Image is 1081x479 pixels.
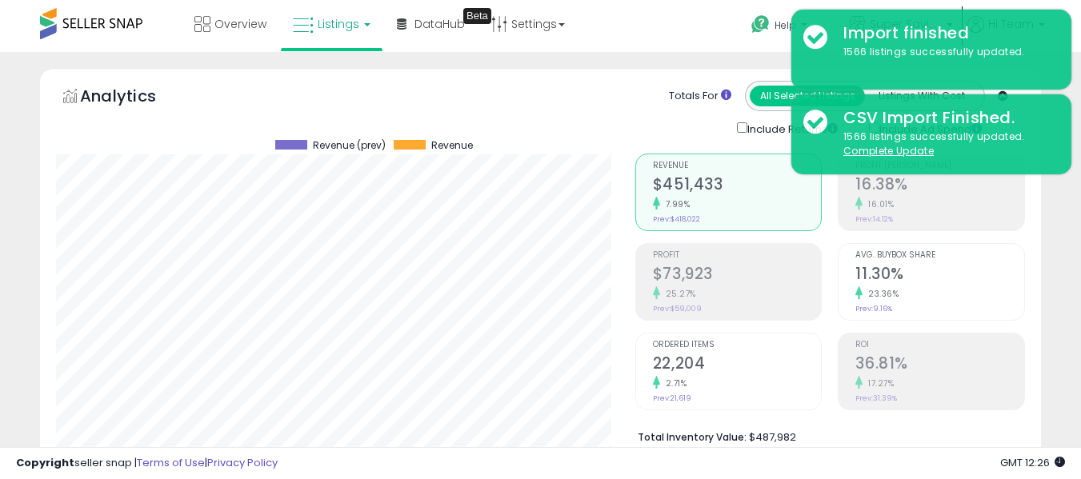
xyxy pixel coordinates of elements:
li: $487,982 [638,426,1013,445]
h2: 16.38% [855,175,1024,197]
small: 2.71% [660,377,687,389]
small: 17.27% [863,377,894,389]
div: 1566 listings successfully updated. [831,45,1059,60]
small: Prev: 21,619 [653,393,691,403]
h2: $451,433 [653,175,822,197]
span: Overview [214,16,266,32]
span: Revenue (prev) [313,140,386,151]
i: Get Help [751,14,771,34]
small: 23.36% [863,288,899,300]
small: Prev: $59,009 [653,304,702,313]
h2: 22,204 [653,354,822,376]
span: ROI [855,341,1024,349]
strong: Copyright [16,455,74,470]
span: 2025-08-14 12:26 GMT [1000,455,1065,470]
span: DataHub [414,16,465,32]
a: Privacy Policy [207,455,278,470]
div: 1566 listings successfully updated. [831,130,1059,159]
u: Complete Update [843,144,934,158]
small: 16.01% [863,198,894,210]
h2: 11.30% [855,265,1024,286]
div: Tooltip anchor [463,8,491,24]
small: Prev: 31.39% [855,393,897,403]
small: 7.99% [660,198,691,210]
span: Revenue [653,162,822,170]
span: Profit [653,251,822,260]
b: Total Inventory Value: [638,430,747,444]
div: seller snap | | [16,456,278,471]
small: 25.27% [660,288,696,300]
small: Prev: 9.16% [855,304,892,313]
a: Terms of Use [137,455,205,470]
a: Help [739,2,835,52]
span: Help [775,18,796,32]
h2: $73,923 [653,265,822,286]
div: Import finished [831,22,1059,45]
div: CSV Import Finished. [831,106,1059,130]
div: Include Returns [725,119,857,138]
h2: 36.81% [855,354,1024,376]
span: Avg. Buybox Share [855,251,1024,260]
h5: Analytics [80,85,187,111]
span: Listings [318,16,359,32]
div: Totals For [669,89,731,104]
span: Ordered Items [653,341,822,349]
span: Revenue [431,140,473,151]
small: Prev: 14.12% [855,214,893,224]
button: All Selected Listings [750,86,865,106]
small: Prev: $418,022 [653,214,700,224]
